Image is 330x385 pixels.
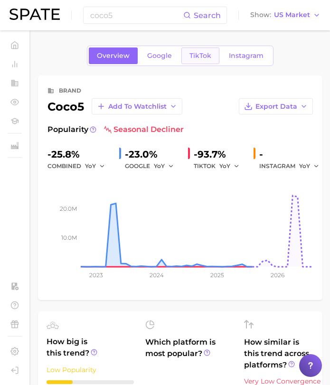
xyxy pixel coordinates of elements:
span: Popularity [47,124,88,135]
div: -25.8% [47,147,112,162]
span: Google [147,52,172,60]
a: Overview [89,47,138,64]
a: TikTok [181,47,219,64]
div: brand [59,85,81,96]
span: Search [194,11,221,20]
span: Overview [97,52,130,60]
tspan: 2025 [210,272,224,279]
span: YoY [85,162,96,170]
div: -23.0% [125,147,180,162]
img: SPATE [9,9,60,20]
span: Add to Watchlist [108,103,167,111]
button: YoY [219,160,240,172]
div: INSTAGRAM [259,160,326,172]
span: Export Data [255,103,297,111]
a: Log out. Currently logged in with e-mail nuria@godwinretailgroup.com. [8,363,22,377]
tspan: 2024 [150,272,164,279]
div: - [259,147,326,162]
span: Show [250,12,271,18]
input: Search here for a brand, industry, or ingredient [89,7,183,23]
span: How big is this trend? [47,336,134,359]
div: coco5 [47,98,182,114]
button: ShowUS Market [248,9,323,21]
div: GOOGLE [125,160,180,172]
tspan: 2026 [271,272,284,279]
div: combined [47,160,112,172]
tspan: 2023 [89,272,103,279]
img: seasonal decliner [104,126,112,133]
button: Add to Watchlist [92,98,182,114]
span: TikTok [189,52,211,60]
span: US Market [274,12,310,18]
span: YoY [219,162,230,170]
div: -93.7% [194,147,246,162]
a: Instagram [221,47,272,64]
span: YoY [154,162,165,170]
button: Export Data [239,98,313,114]
div: 3 / 10 [47,380,134,384]
span: Instagram [229,52,264,60]
button: YoY [85,160,105,172]
span: seasonal decliner [104,124,184,135]
span: YoY [299,162,310,170]
span: Which platform is most popular? [145,337,233,379]
button: YoY [299,160,320,172]
button: YoY [154,160,174,172]
div: Low Popularity [47,364,134,376]
div: TIKTOK [194,160,246,172]
a: Google [139,47,180,64]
